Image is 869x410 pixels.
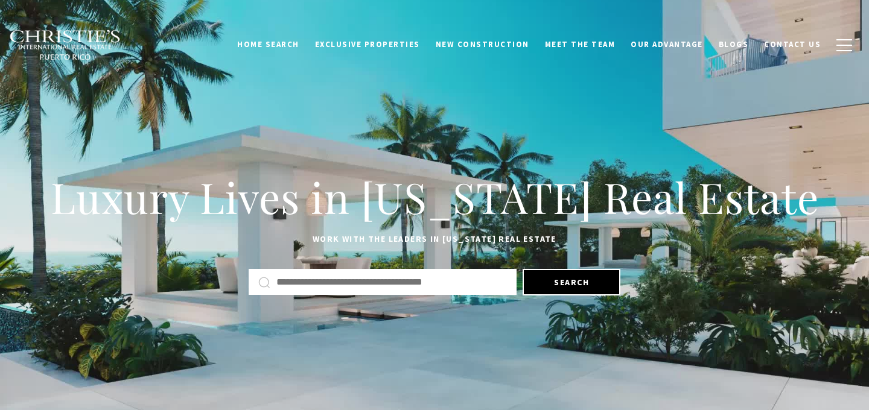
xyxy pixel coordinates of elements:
p: Work with the leaders in [US_STATE] Real Estate [42,232,827,247]
span: Blogs [719,39,749,49]
a: Blogs [711,33,757,56]
span: Exclusive Properties [315,39,420,49]
img: Christie's International Real Estate black text logo [9,30,121,61]
span: New Construction [436,39,529,49]
span: Contact Us [764,39,821,49]
a: New Construction [428,33,537,56]
h1: Luxury Lives in [US_STATE] Real Estate [42,171,827,224]
a: Meet the Team [537,33,623,56]
button: Search [523,269,620,295]
a: Exclusive Properties [307,33,428,56]
a: Our Advantage [623,33,711,56]
a: Home Search [229,33,307,56]
span: Our Advantage [631,39,703,49]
